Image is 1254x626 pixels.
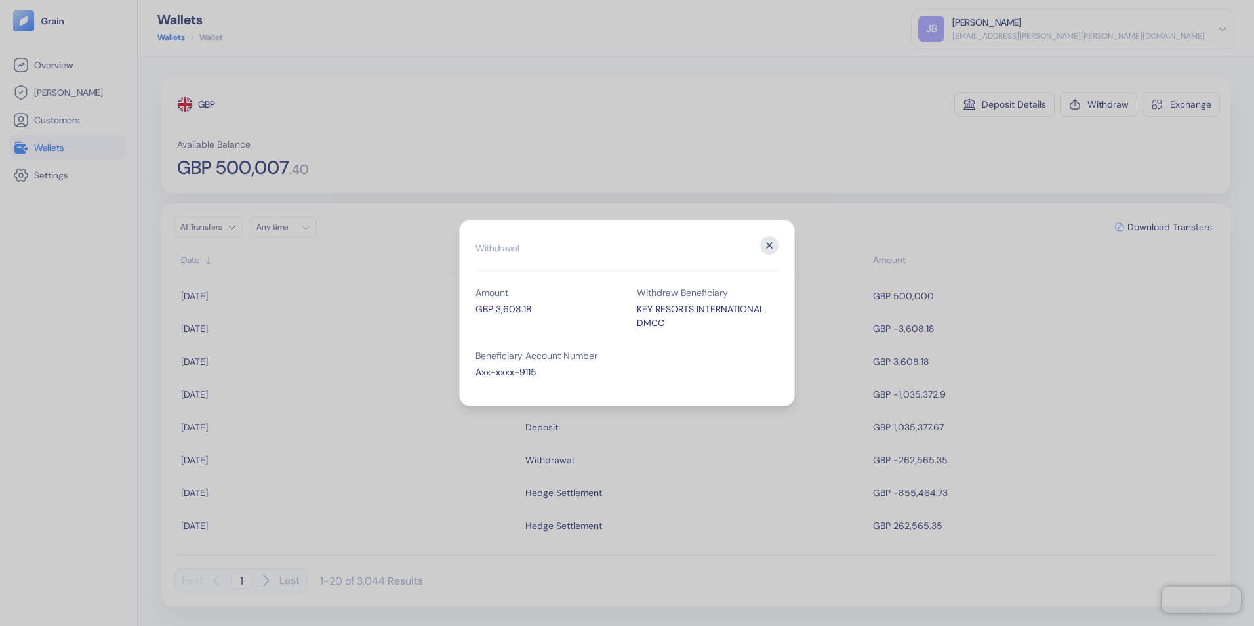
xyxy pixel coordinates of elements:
div: Beneficiary Account Number [475,351,617,360]
h2: Withdrawal [475,236,779,271]
div: Axx-xxxx-9115 [475,365,617,379]
div: Amount [475,288,617,297]
div: GBP 3,608.18 [475,303,617,316]
div: KEY RESORTS INTERNATIONAL DMCC [637,303,779,330]
div: Withdraw Beneficiary [637,288,779,297]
